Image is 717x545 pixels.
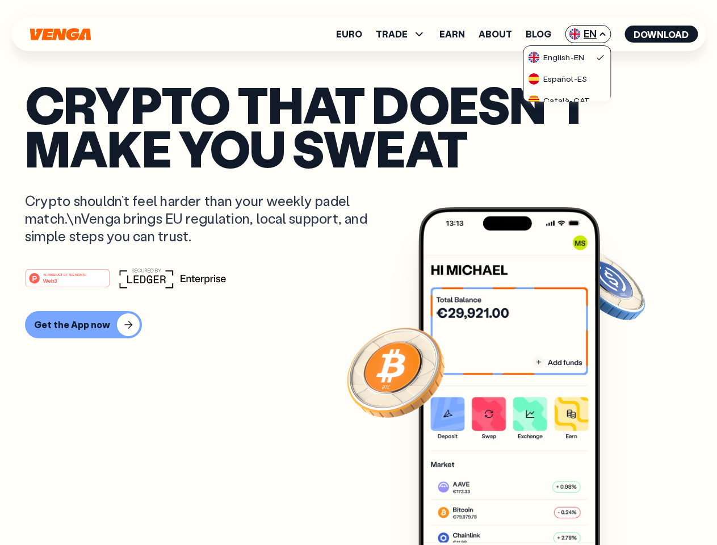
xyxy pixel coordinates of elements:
a: Earn [439,30,465,39]
svg: Home [28,28,92,41]
div: Get the App now [34,319,110,330]
a: About [479,30,512,39]
img: flag-cat [529,95,540,106]
a: Get the App now [25,311,692,338]
div: English - EN [529,52,584,63]
span: TRADE [376,30,408,39]
a: Euro [336,30,362,39]
img: flag-uk [569,28,580,40]
div: Català - CAT [529,95,590,106]
a: #1 PRODUCT OF THE MONTHWeb3 [25,275,110,290]
button: Download [624,26,698,43]
button: Get the App now [25,311,142,338]
img: flag-uk [529,52,540,63]
tspan: Web3 [43,277,57,283]
a: Blog [526,30,551,39]
span: EN [565,25,611,43]
a: flag-catCatalà-CAT [524,89,610,111]
span: TRADE [376,27,426,41]
div: Español - ES [529,73,587,85]
tspan: #1 PRODUCT OF THE MONTH [43,272,86,276]
img: Bitcoin [345,321,447,423]
p: Crypto shouldn’t feel harder than your weekly padel match.\nVenga brings EU regulation, local sup... [25,192,384,245]
p: Crypto that doesn’t make you sweat [25,82,692,169]
img: flag-es [529,73,540,85]
a: flag-esEspañol-ES [524,68,610,89]
a: flag-ukEnglish-EN [524,46,610,68]
img: USDC coin [566,244,648,326]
